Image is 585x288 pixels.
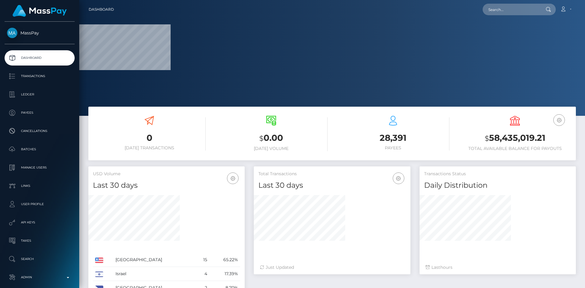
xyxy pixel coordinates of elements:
h6: Total Available Balance for Payouts [459,146,571,151]
img: IL.png [95,272,103,277]
h6: [DATE] Transactions [93,145,206,151]
a: Transactions [5,69,75,84]
img: MassPay [7,28,17,38]
h3: 0.00 [215,132,328,144]
td: 4 [196,267,209,281]
p: Cancellations [7,126,72,136]
a: Taxes [5,233,75,248]
a: Dashboard [89,3,114,16]
h5: USD Volume [93,171,240,177]
a: Search [5,251,75,267]
a: API Keys [5,215,75,230]
td: 17.39% [209,267,240,281]
div: Just Updated [260,264,404,271]
h6: Payees [337,145,449,151]
h3: 0 [93,132,206,144]
h4: Last 30 days [258,180,406,191]
p: Transactions [7,72,72,81]
span: MassPay [5,30,75,36]
small: $ [485,134,489,143]
h4: Last 30 days [93,180,240,191]
td: Israel [113,267,196,281]
a: Admin [5,270,75,285]
p: Batches [7,145,72,154]
p: Search [7,254,72,264]
a: User Profile [5,197,75,212]
small: $ [259,134,264,143]
td: 65.22% [209,253,240,267]
a: Dashboard [5,50,75,66]
td: [GEOGRAPHIC_DATA] [113,253,196,267]
h4: Daily Distribution [424,180,571,191]
img: MassPay Logo [12,5,67,17]
p: API Keys [7,218,72,227]
h6: [DATE] Volume [215,146,328,151]
p: Taxes [7,236,72,245]
p: Admin [7,273,72,282]
a: Payees [5,105,75,120]
p: Manage Users [7,163,72,172]
p: Payees [7,108,72,117]
img: US.png [95,258,103,263]
h5: Transactions Status [424,171,571,177]
div: Last hours [426,264,570,271]
a: Batches [5,142,75,157]
a: Links [5,178,75,194]
p: Ledger [7,90,72,99]
h5: Total Transactions [258,171,406,177]
h3: 28,391 [337,132,449,144]
p: Links [7,181,72,190]
td: 15 [196,253,209,267]
input: Search... [483,4,540,15]
p: User Profile [7,200,72,209]
p: Dashboard [7,53,72,62]
a: Cancellations [5,123,75,139]
a: Ledger [5,87,75,102]
a: Manage Users [5,160,75,175]
h3: 58,435,019.21 [459,132,571,144]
